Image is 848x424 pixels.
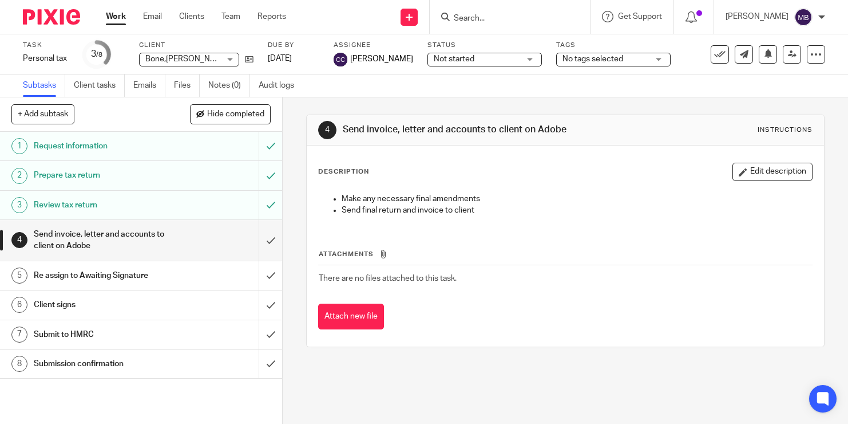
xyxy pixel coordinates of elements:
[319,274,457,282] span: There are no files attached to this task.
[34,167,176,184] h1: Prepare tax return
[427,41,542,50] label: Status
[726,11,788,22] p: [PERSON_NAME]
[34,326,176,343] h1: Submit to HMRC
[91,48,102,61] div: 3
[732,163,813,181] button: Edit description
[434,55,474,63] span: Not started
[350,53,413,65] span: [PERSON_NAME]
[556,41,671,50] label: Tags
[190,104,271,124] button: Hide completed
[11,138,27,154] div: 1
[257,11,286,22] a: Reports
[453,14,556,24] input: Search
[268,54,292,62] span: [DATE]
[34,355,176,372] h1: Submission confirmation
[34,226,176,255] h1: Send invoice, letter and accounts to client on Adobe
[174,74,200,97] a: Files
[11,168,27,184] div: 2
[23,41,69,50] label: Task
[143,11,162,22] a: Email
[758,125,813,135] div: Instructions
[343,124,590,136] h1: Send invoice, letter and accounts to client on Adobe
[618,13,662,21] span: Get Support
[139,41,253,50] label: Client
[562,55,623,63] span: No tags selected
[74,74,125,97] a: Client tasks
[318,167,369,176] p: Description
[11,327,27,343] div: 7
[268,41,319,50] label: Due by
[11,197,27,213] div: 3
[11,104,74,124] button: + Add subtask
[34,197,176,214] h1: Review tax return
[96,52,102,58] small: /8
[34,267,176,284] h1: Re assign to Awaiting Signature
[34,138,176,155] h1: Request information
[23,9,80,25] img: Pixie
[11,268,27,284] div: 5
[23,53,69,64] div: Personal tax
[319,251,374,257] span: Attachments
[23,74,65,97] a: Subtasks
[259,74,303,97] a: Audit logs
[11,356,27,372] div: 8
[208,74,250,97] a: Notes (0)
[334,53,347,66] img: svg%3E
[342,205,812,216] p: Send final return and invoice to client
[318,121,336,139] div: 4
[145,55,229,63] span: Bone,[PERSON_NAME]
[318,304,384,329] button: Attach new file
[11,297,27,313] div: 6
[207,110,264,119] span: Hide completed
[133,74,165,97] a: Emails
[11,232,27,248] div: 4
[221,11,240,22] a: Team
[342,193,812,205] p: Make any necessary final amendments
[334,41,413,50] label: Assignee
[106,11,126,22] a: Work
[34,296,176,313] h1: Client signs
[794,8,813,26] img: svg%3E
[179,11,204,22] a: Clients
